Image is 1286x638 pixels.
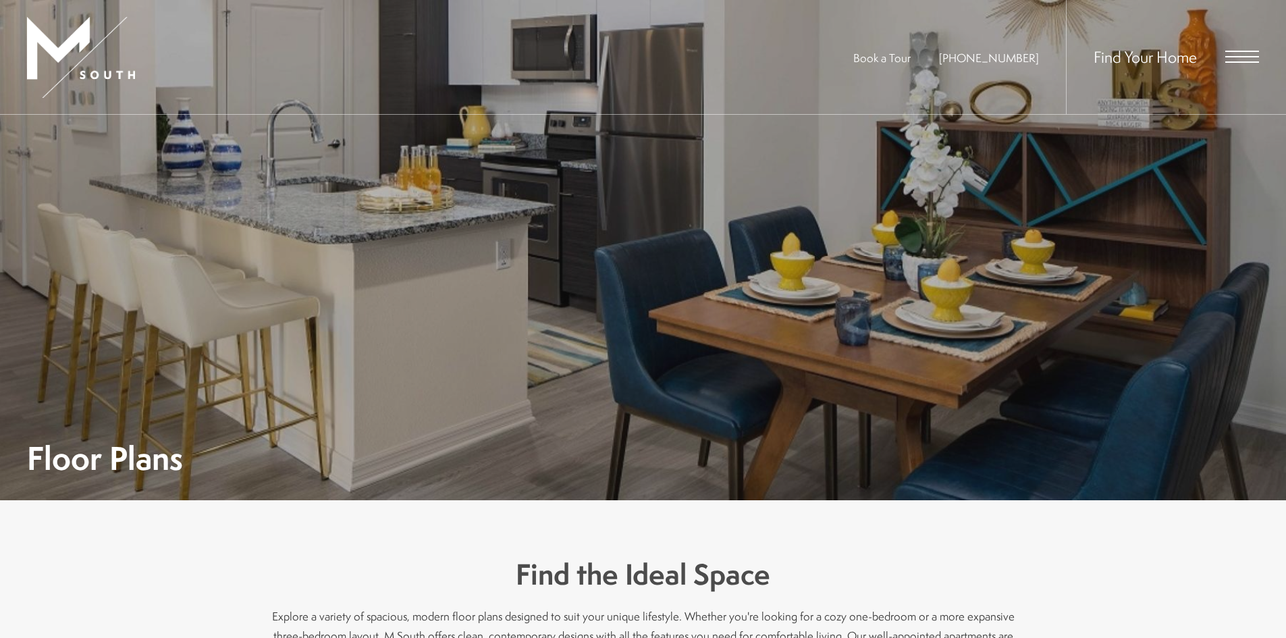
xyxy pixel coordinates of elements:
[1225,51,1259,63] button: Open Menu
[939,50,1039,65] a: Call Us at 813-570-8014
[27,443,183,473] h1: Floor Plans
[1094,46,1197,68] a: Find Your Home
[853,50,911,65] a: Book a Tour
[272,554,1015,595] h3: Find the Ideal Space
[27,17,135,98] img: MSouth
[939,50,1039,65] span: [PHONE_NUMBER]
